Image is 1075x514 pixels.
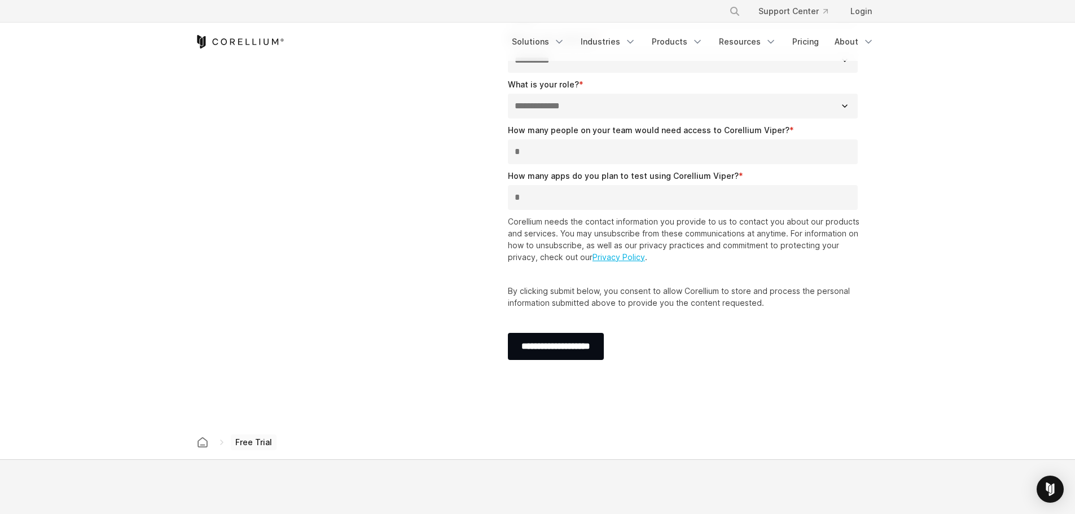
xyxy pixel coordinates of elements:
a: Resources [712,32,783,52]
a: About [828,32,881,52]
p: Corellium needs the contact information you provide to us to contact you about our products and s... [508,216,863,263]
a: Industries [574,32,643,52]
div: Navigation Menu [716,1,881,21]
span: What is your role? [508,80,579,89]
div: Navigation Menu [505,32,881,52]
button: Search [725,1,745,21]
a: Login [841,1,881,21]
a: Solutions [505,32,572,52]
span: How many people on your team would need access to Corellium Viper? [508,125,789,135]
a: Pricing [786,32,826,52]
span: Free Trial [231,434,277,450]
p: By clicking submit below, you consent to allow Corellium to store and process the personal inform... [508,285,863,309]
a: Privacy Policy [593,252,645,262]
span: How many apps do you plan to test using Corellium Viper? [508,171,739,181]
a: Corellium home [192,434,213,450]
a: Products [645,32,710,52]
div: Open Intercom Messenger [1037,476,1064,503]
a: Corellium Home [195,35,284,49]
a: Support Center [749,1,837,21]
